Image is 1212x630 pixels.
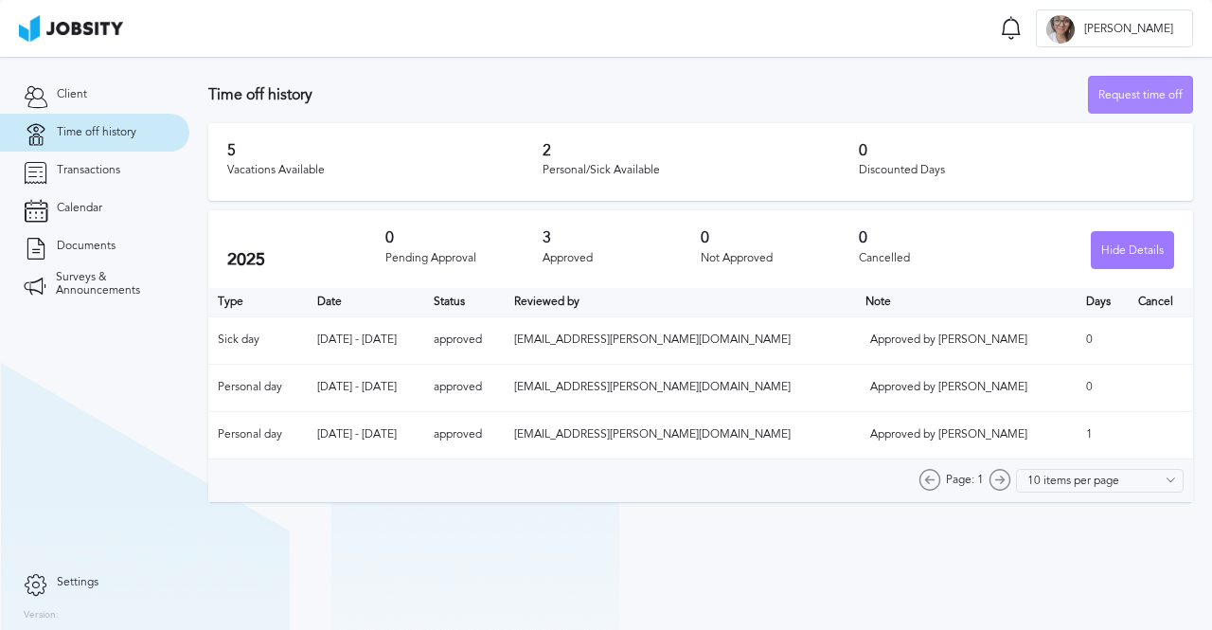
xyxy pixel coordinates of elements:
[701,252,859,265] div: Not Approved
[57,164,120,177] span: Transactions
[946,474,984,487] span: Page: 1
[505,288,856,316] th: Toggle SortBy
[308,411,425,459] td: [DATE] - [DATE]
[227,142,543,159] h3: 5
[227,164,543,177] div: Vacations Available
[1091,231,1174,269] button: Hide Details
[514,333,791,346] span: [EMAIL_ADDRESS][PERSON_NAME][DOMAIN_NAME]
[1077,364,1129,411] td: 0
[1088,76,1193,114] button: Request time off
[543,142,858,159] h3: 2
[208,288,308,316] th: Type
[56,271,166,297] span: Surveys & Announcements
[424,411,504,459] td: approved
[208,316,308,364] td: Sick day
[859,252,1017,265] div: Cancelled
[308,364,425,411] td: [DATE] - [DATE]
[514,427,791,441] span: [EMAIL_ADDRESS][PERSON_NAME][DOMAIN_NAME]
[543,229,701,246] h3: 3
[57,88,87,101] span: Client
[57,576,98,589] span: Settings
[870,428,1060,441] div: Approved by [PERSON_NAME]
[385,252,544,265] div: Pending Approval
[1077,411,1129,459] td: 1
[57,240,116,253] span: Documents
[208,411,308,459] td: Personal day
[1089,77,1192,115] div: Request time off
[227,250,385,270] h2: 2025
[1075,23,1183,36] span: [PERSON_NAME]
[870,333,1060,347] div: Approved by [PERSON_NAME]
[424,288,504,316] th: Toggle SortBy
[859,229,1017,246] h3: 0
[424,364,504,411] td: approved
[57,202,102,215] span: Calendar
[859,142,1174,159] h3: 0
[208,364,308,411] td: Personal day
[856,288,1077,316] th: Toggle SortBy
[1036,9,1193,47] button: M[PERSON_NAME]
[543,252,701,265] div: Approved
[57,126,136,139] span: Time off history
[1077,316,1129,364] td: 0
[859,164,1174,177] div: Discounted Days
[208,86,1088,103] h3: Time off history
[701,229,859,246] h3: 0
[24,610,59,621] label: Version:
[19,15,123,42] img: ab4bad089aa723f57921c736e9817d99.png
[870,381,1060,394] div: Approved by [PERSON_NAME]
[1077,288,1129,316] th: Days
[308,316,425,364] td: [DATE] - [DATE]
[543,164,858,177] div: Personal/Sick Available
[424,316,504,364] td: approved
[385,229,544,246] h3: 0
[1092,232,1173,270] div: Hide Details
[1046,15,1075,44] div: M
[514,380,791,393] span: [EMAIL_ADDRESS][PERSON_NAME][DOMAIN_NAME]
[308,288,425,316] th: Toggle SortBy
[1129,288,1193,316] th: Cancel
